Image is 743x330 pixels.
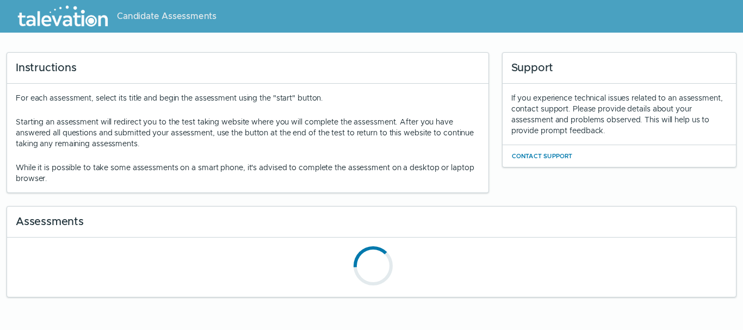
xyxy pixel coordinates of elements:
div: Support [503,53,736,84]
p: While it is possible to take some assessments on a smart phone, it's advised to complete the asse... [16,162,480,184]
div: Assessments [7,207,736,238]
p: Starting an assessment will redirect you to the test taking website where you will complete the a... [16,116,480,149]
div: If you experience technical issues related to an assessment, contact support. Please provide deta... [511,92,727,136]
img: Talevation_Logo_Transparent_white.png [13,3,113,30]
span: Candidate Assessments [117,10,216,23]
div: For each assessment, select its title and begin the assessment using the "start" button. [16,92,480,184]
div: Instructions [7,53,488,84]
button: Contact Support [511,150,573,163]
